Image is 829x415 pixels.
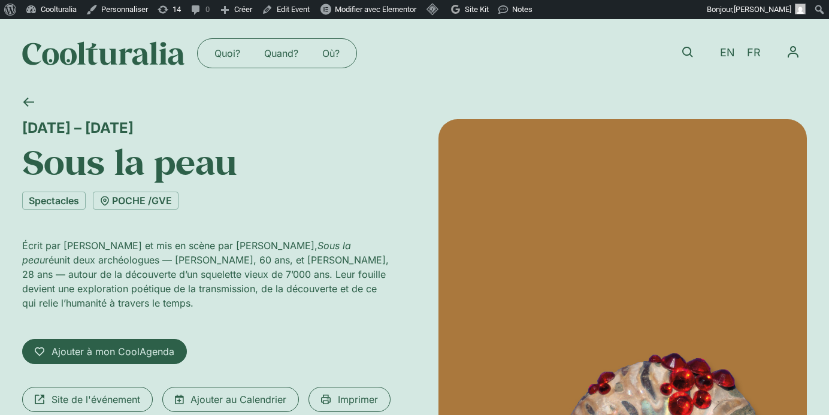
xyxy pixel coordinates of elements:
[22,192,86,210] a: Spectacles
[52,392,140,407] span: Site de l'événement
[779,38,807,66] nav: Menu
[22,387,153,412] a: Site de l'événement
[52,344,174,359] span: Ajouter à mon CoolAgenda
[202,44,352,63] nav: Menu
[162,387,299,412] a: Ajouter au Calendrier
[734,5,791,14] span: [PERSON_NAME]
[190,392,286,407] span: Ajouter au Calendrier
[779,38,807,66] button: Permuter le menu
[22,238,391,310] p: Écrit par [PERSON_NAME] et mis en scène par [PERSON_NAME], réunit deux archéologues — [PERSON_NAM...
[22,339,187,364] a: Ajouter à mon CoolAgenda
[202,44,252,63] a: Quoi?
[465,5,489,14] span: Site Kit
[22,119,391,137] div: [DATE] – [DATE]
[22,141,391,182] h1: Sous la peau
[741,44,767,62] a: FR
[308,387,391,412] a: Imprimer
[747,47,761,59] span: FR
[338,392,378,407] span: Imprimer
[310,44,352,63] a: Où?
[93,192,178,210] a: POCHE /GVE
[335,5,416,14] span: Modifier avec Elementor
[252,44,310,63] a: Quand?
[720,47,735,59] span: EN
[714,44,741,62] a: EN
